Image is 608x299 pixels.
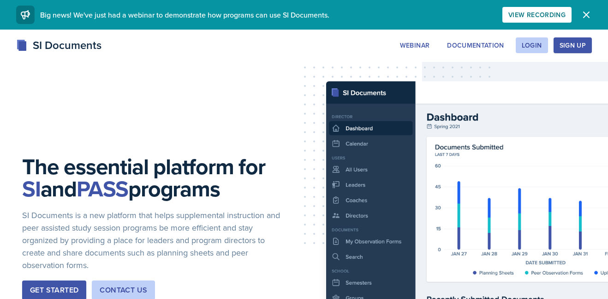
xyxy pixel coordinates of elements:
div: Webinar [400,42,429,49]
button: Webinar [394,37,435,53]
div: View Recording [508,11,566,18]
button: Login [516,37,548,53]
button: View Recording [502,7,572,23]
div: Login [522,42,542,49]
div: SI Documents [16,37,101,54]
button: Documentation [441,37,510,53]
span: Big news! We've just had a webinar to demonstrate how programs can use SI Documents. [40,10,329,20]
div: Get Started [30,285,78,296]
div: Contact Us [100,285,147,296]
div: Sign Up [560,42,586,49]
div: Documentation [447,42,504,49]
button: Sign Up [554,37,592,53]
